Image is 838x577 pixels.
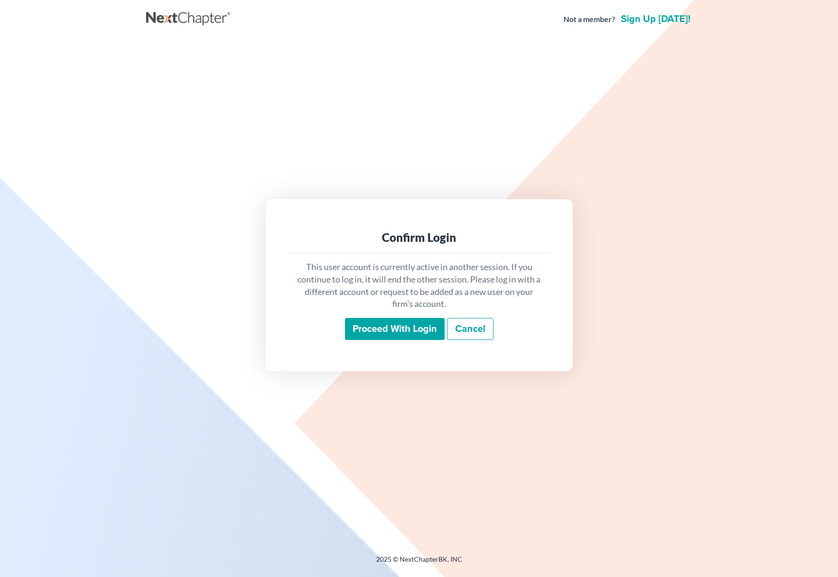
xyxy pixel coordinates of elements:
[297,261,542,310] p: This user account is currently active in another session. If you continue to log in, it will end ...
[146,554,692,572] div: 2025 © NextChapterBK, INC
[297,230,542,245] div: Confirm Login
[563,14,615,25] strong: Not a member?
[447,318,494,340] a: Cancel
[345,318,445,340] input: Proceed with login
[619,14,692,24] a: Sign up [DATE]!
